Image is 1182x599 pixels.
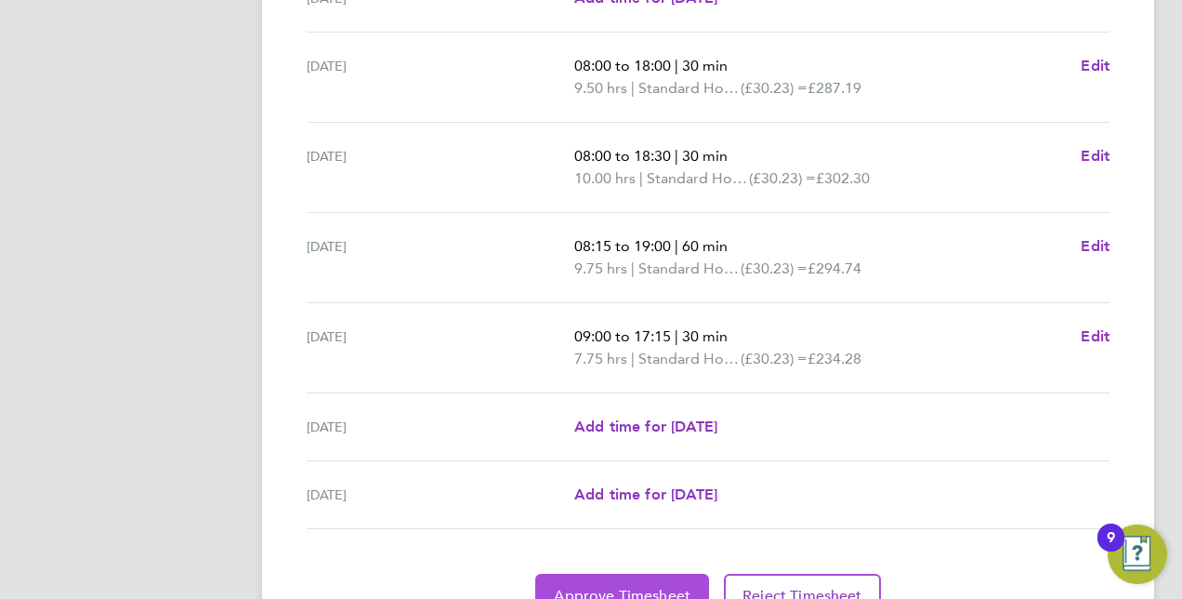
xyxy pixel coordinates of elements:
span: | [675,237,678,255]
span: £302.30 [816,169,870,187]
a: Edit [1081,145,1110,167]
span: 10.00 hrs [574,169,636,187]
span: (£30.23) = [749,169,816,187]
a: Edit [1081,326,1110,348]
span: 09:00 to 17:15 [574,327,671,345]
div: [DATE] [307,416,574,438]
span: 30 min [682,327,728,345]
span: | [639,169,643,187]
div: [DATE] [307,55,574,100]
span: Add time for [DATE] [574,418,717,435]
span: Edit [1081,237,1110,255]
span: Standard Hourly [638,77,741,100]
span: (£30.23) = [741,79,808,97]
span: | [631,350,635,367]
a: Add time for [DATE] [574,484,717,506]
div: [DATE] [307,235,574,280]
span: Standard Hourly [638,258,741,280]
span: 7.75 hrs [574,350,627,367]
span: Standard Hourly [647,167,749,190]
span: (£30.23) = [741,260,808,277]
span: Edit [1081,327,1110,345]
span: (£30.23) = [741,350,808,367]
span: 30 min [682,57,728,74]
a: Edit [1081,235,1110,258]
span: 9.75 hrs [574,260,627,277]
span: Edit [1081,57,1110,74]
div: 9 [1107,538,1115,562]
span: 08:15 to 19:00 [574,237,671,255]
span: | [631,260,635,277]
span: 30 min [682,147,728,165]
span: Edit [1081,147,1110,165]
button: Open Resource Center, 9 new notifications [1108,525,1167,584]
div: [DATE] [307,326,574,370]
span: 08:00 to 18:30 [574,147,671,165]
span: | [675,147,678,165]
span: £234.28 [808,350,861,367]
div: [DATE] [307,145,574,190]
span: | [675,327,678,345]
span: 60 min [682,237,728,255]
a: Edit [1081,55,1110,77]
a: Add time for [DATE] [574,416,717,438]
span: 08:00 to 18:00 [574,57,671,74]
span: | [675,57,678,74]
span: 9.50 hrs [574,79,627,97]
span: £287.19 [808,79,861,97]
span: | [631,79,635,97]
div: [DATE] [307,484,574,506]
span: £294.74 [808,260,861,277]
span: Standard Hourly [638,348,741,370]
span: Add time for [DATE] [574,486,717,503]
